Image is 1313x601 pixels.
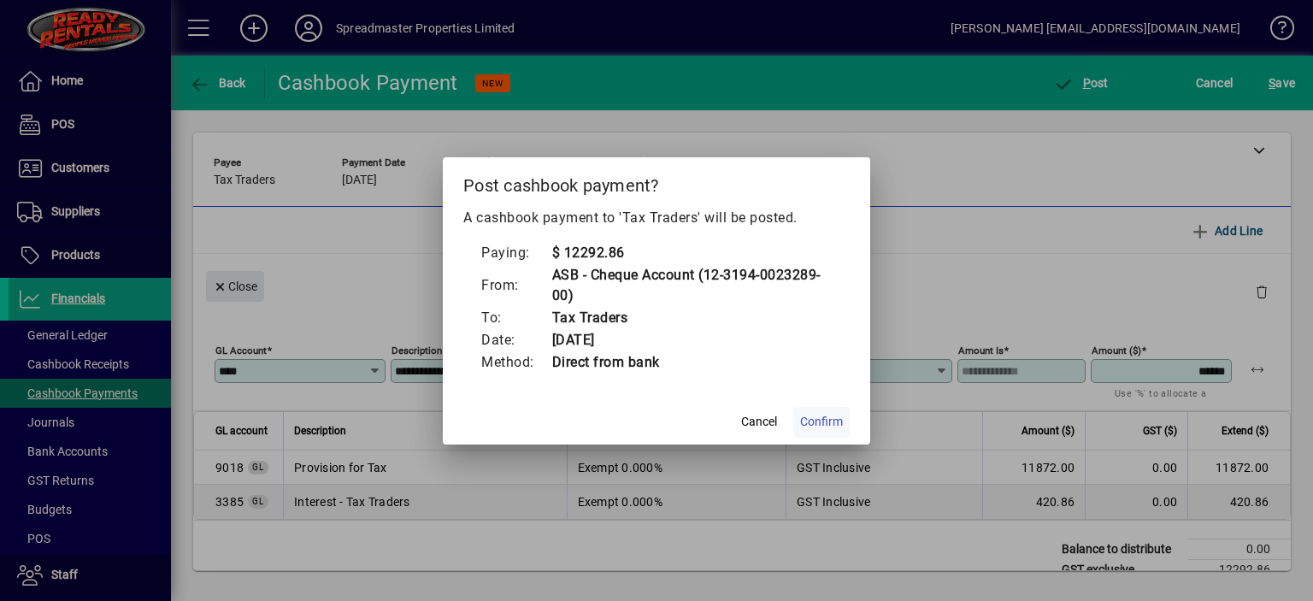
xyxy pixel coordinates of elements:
[741,413,777,431] span: Cancel
[480,242,551,264] td: Paying:
[800,413,843,431] span: Confirm
[463,208,850,228] p: A cashbook payment to 'Tax Traders' will be posted.
[551,307,833,329] td: Tax Traders
[551,351,833,374] td: Direct from bank
[551,329,833,351] td: [DATE]
[793,407,850,438] button: Confirm
[480,329,551,351] td: Date:
[551,264,833,307] td: ASB - Cheque Account (12-3194-0023289-00)
[480,264,551,307] td: From:
[443,157,870,207] h2: Post cashbook payment?
[732,407,786,438] button: Cancel
[551,242,833,264] td: $ 12292.86
[480,351,551,374] td: Method:
[480,307,551,329] td: To:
